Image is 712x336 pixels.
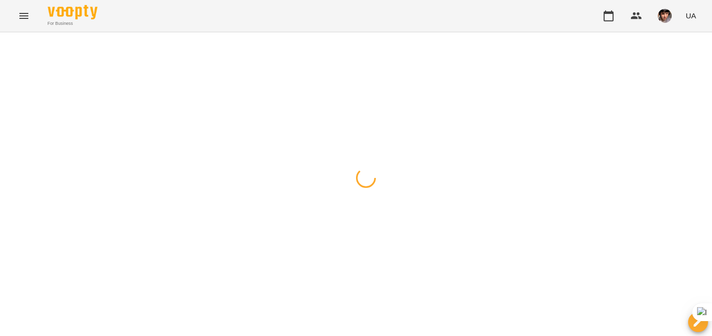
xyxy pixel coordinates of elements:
span: For Business [48,20,97,27]
button: UA [682,6,700,25]
span: UA [686,10,696,21]
img: b8fbca79ea57ea01ca40960d7c8fc480.jpg [658,9,672,23]
button: Menu [12,4,36,28]
img: Voopty Logo [48,5,97,19]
